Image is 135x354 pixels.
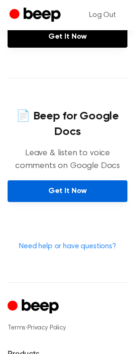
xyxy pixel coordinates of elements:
[8,147,127,173] p: Leave & listen to voice comments on Google Docs
[8,325,26,331] a: Terms
[80,4,126,26] a: Log Out
[19,243,116,250] a: Need help or have questions?
[8,180,127,202] a: Get It Now
[9,6,63,25] a: Beep
[8,109,127,140] h4: 📄 Beep for Google Docs
[8,323,127,333] div: ·
[8,298,61,316] a: Cruip
[27,325,66,331] a: Privacy Policy
[8,26,127,48] a: Get It Now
